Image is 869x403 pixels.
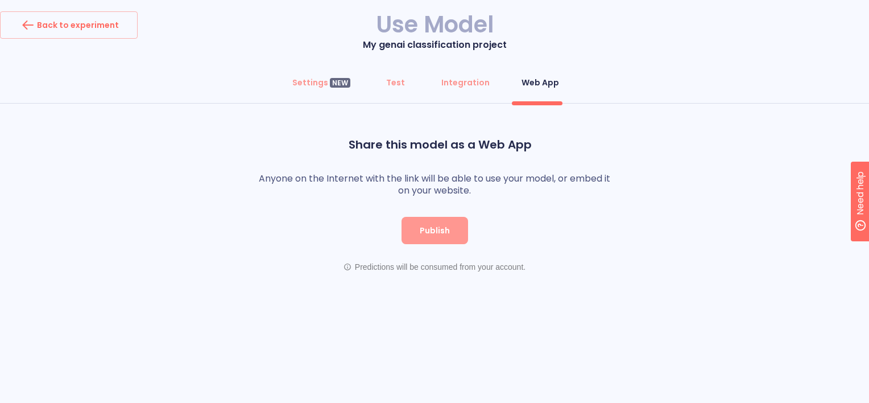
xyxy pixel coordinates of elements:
span: Need help [27,3,70,17]
div: NEW [330,78,350,88]
p: Anyone on the Internet with the link will be able to use your model, or embed it on your website. [253,172,616,197]
h4: Share this model as a Web App [253,138,616,152]
div: Predictions will be consumed from your account. [253,262,616,272]
div: Settings [292,77,350,88]
div: Test [386,77,405,88]
button: Publish [402,217,468,244]
div: Back to experiment [19,16,119,34]
span: Publish [420,224,450,238]
div: Web App [522,77,559,88]
div: Integration [441,77,490,88]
